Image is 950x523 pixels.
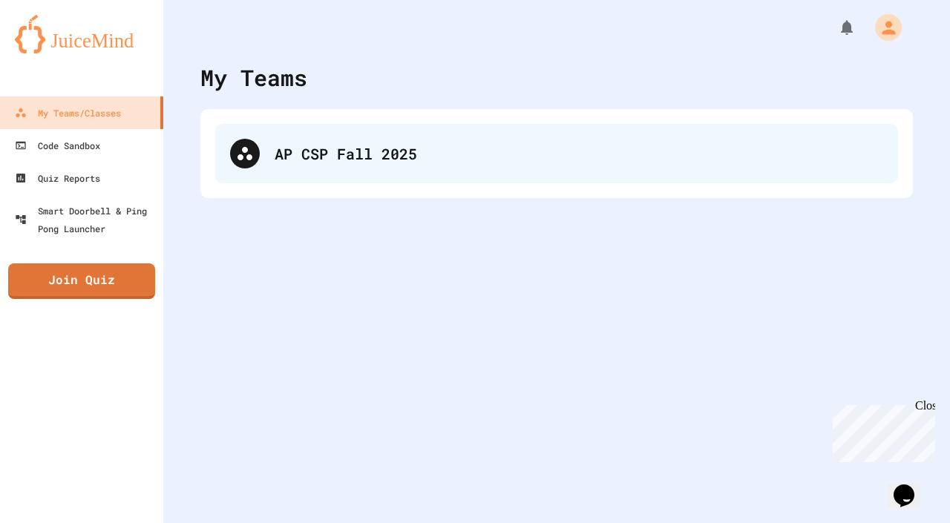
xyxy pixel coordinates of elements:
[15,15,148,53] img: logo-orange.svg
[15,104,121,122] div: My Teams/Classes
[15,169,100,187] div: Quiz Reports
[859,10,905,45] div: My Account
[200,61,307,94] div: My Teams
[810,15,859,40] div: My Notifications
[8,263,155,299] a: Join Quiz
[15,136,100,154] div: Code Sandbox
[6,6,102,94] div: Chat with us now!Close
[275,142,883,165] div: AP CSP Fall 2025
[827,399,935,462] iframe: chat widget
[888,464,935,508] iframe: chat widget
[215,124,898,183] div: AP CSP Fall 2025
[15,202,157,237] div: Smart Doorbell & Ping Pong Launcher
